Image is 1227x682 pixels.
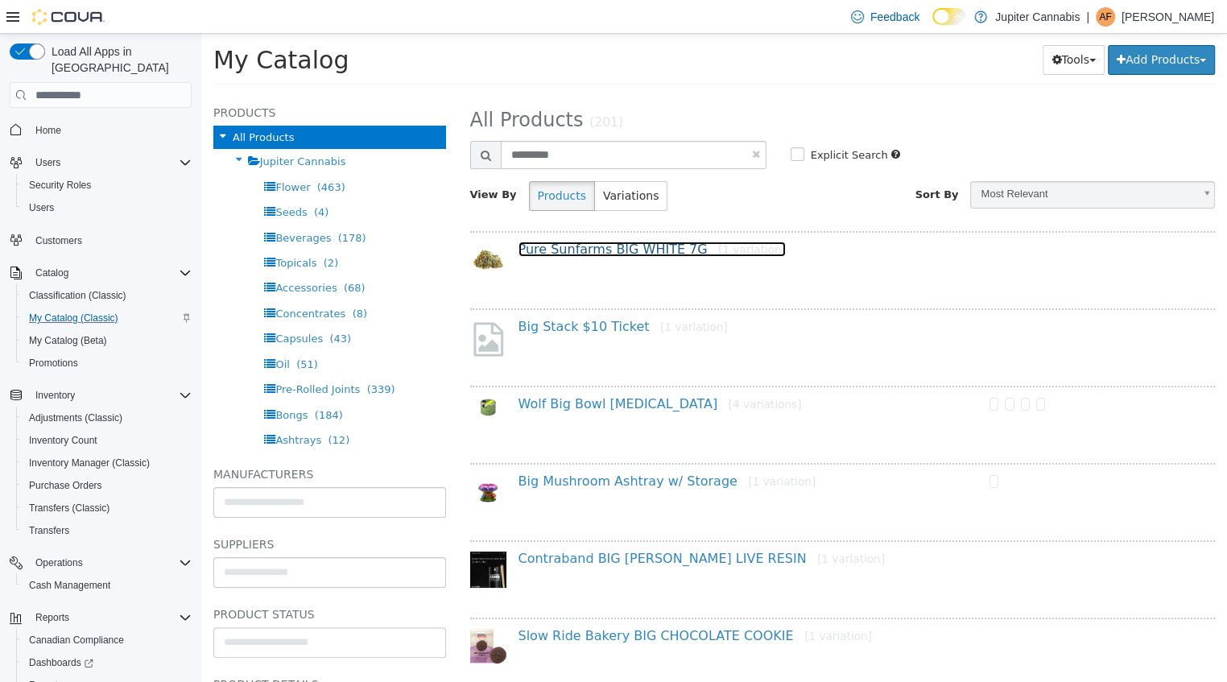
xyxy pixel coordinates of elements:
button: Tools [841,11,903,41]
span: Dark Mode [932,25,933,26]
span: Concentrates [74,274,144,286]
a: Promotions [23,353,85,373]
img: Cova [32,9,105,25]
a: Big Mushroom Ashtray w/ Storage[1 variation] [317,440,615,455]
span: Transfers (Classic) [29,502,109,515]
h5: Manufacturers [12,431,245,450]
span: Operations [35,556,83,569]
button: Canadian Compliance [16,629,198,651]
span: Sort By [714,155,758,167]
img: 150 [269,209,305,245]
a: My Catalog (Beta) [23,331,114,350]
button: Products [328,147,394,177]
button: Add Products [907,11,1014,41]
a: Customers [29,231,89,250]
img: 150 [269,440,305,477]
button: Users [3,151,198,174]
button: Transfers [16,519,198,542]
button: Transfers (Classic) [16,497,198,519]
span: Bongs [74,375,106,387]
a: Big Stack $10 Ticket[1 variation] [317,285,527,300]
button: Purchase Orders [16,474,198,497]
button: Adjustments (Classic) [16,407,198,429]
img: 150 [269,595,305,630]
button: Operations [3,552,198,574]
span: My Catalog (Classic) [29,312,118,324]
span: Customers [29,230,192,250]
a: Transfers [23,521,76,540]
p: Jupiter Cannabis [995,7,1080,27]
span: Beverages [74,198,130,210]
span: (68) [143,248,164,260]
span: Jupiter Cannabis [59,122,145,134]
small: [1 variation] [547,441,614,454]
button: Catalog [3,262,198,284]
span: Ashtrays [74,400,120,412]
span: Adjustments (Classic) [23,408,192,428]
span: Inventory Manager (Classic) [29,457,150,469]
span: Reports [29,608,192,627]
span: All Products [269,75,382,97]
div: America Fernandez [1096,7,1115,27]
span: Canadian Compliance [29,634,124,647]
span: (184) [114,375,142,387]
button: Inventory Count [16,429,198,452]
span: Topicals [74,223,115,235]
span: My Catalog [12,12,147,40]
button: Reports [3,606,198,629]
small: [1 variation] [603,596,671,609]
button: Users [16,196,198,219]
span: (178) [137,198,165,210]
span: Purchase Orders [23,476,192,495]
span: Flower [74,147,109,159]
span: Users [29,153,192,172]
span: Users [35,156,60,169]
span: Promotions [29,357,78,370]
small: [1 variation] [459,287,527,300]
span: Canadian Compliance [23,630,192,650]
small: (201) [388,81,422,96]
a: Inventory Manager (Classic) [23,453,156,473]
span: My Catalog (Beta) [29,334,107,347]
h5: Product Status [12,571,245,590]
span: (2) [122,223,137,235]
a: Security Roles [23,176,97,195]
span: Catalog [35,267,68,279]
a: Dashboards [16,651,198,674]
a: Slow Ride Bakery BIG CHOCOLATE COOKIE[1 variation] [317,594,671,610]
span: Cash Management [23,576,192,595]
span: Seeds [74,172,105,184]
img: 150 [269,363,305,386]
a: Dashboards [23,653,100,672]
button: Promotions [16,352,198,374]
a: Feedback [845,1,926,33]
span: Capsules [74,299,122,311]
span: Load All Apps in [GEOGRAPHIC_DATA] [45,43,192,76]
span: (4) [113,172,127,184]
span: Inventory Count [23,431,192,450]
span: Adjustments (Classic) [29,411,122,424]
p: | [1086,7,1089,27]
a: Transfers (Classic) [23,498,116,518]
span: All Products [31,97,93,110]
span: (12) [126,400,148,412]
span: Transfers [23,521,192,540]
button: Inventory [29,386,81,405]
span: Cash Management [29,579,110,592]
span: Users [29,201,54,214]
span: Feedback [870,9,919,25]
button: Reports [29,608,76,627]
span: Purchase Orders [29,479,102,492]
a: Wolf Big Bowl [MEDICAL_DATA][4 variations] [317,362,601,378]
span: Transfers (Classic) [23,498,192,518]
span: Oil [74,324,88,337]
img: 150 [269,518,305,554]
span: Classification (Classic) [29,289,126,302]
span: Transfers [29,524,69,537]
a: My Catalog (Classic) [23,308,125,328]
span: (8) [151,274,166,286]
h5: Product Details [12,641,245,660]
span: Promotions [23,353,192,373]
a: Most Relevant [769,147,1014,175]
a: Classification (Classic) [23,286,133,305]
